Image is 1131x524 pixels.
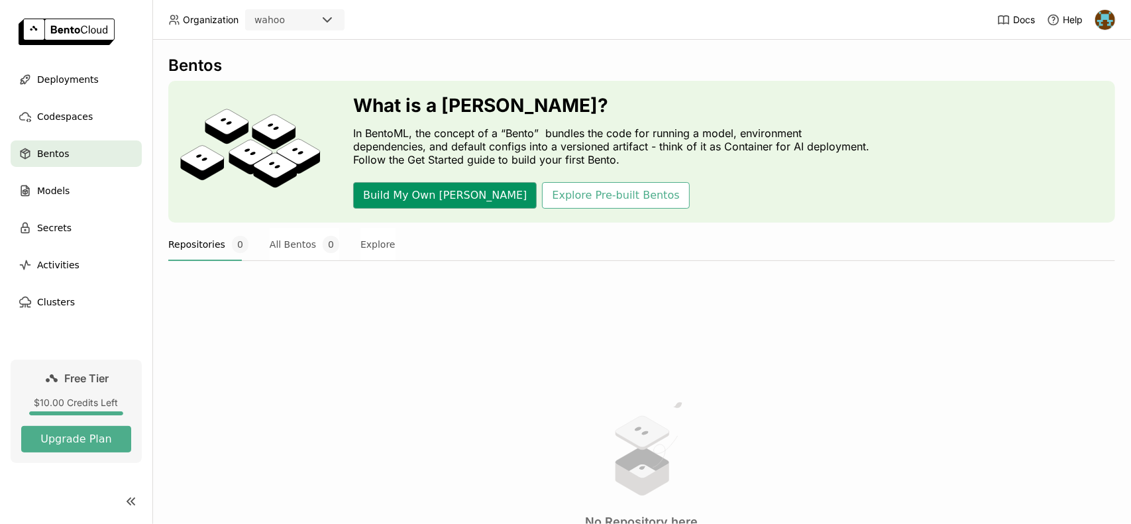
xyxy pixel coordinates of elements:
[37,109,93,125] span: Codespaces
[11,178,142,204] a: Models
[11,252,142,278] a: Activities
[11,103,142,130] a: Codespaces
[232,236,248,253] span: 0
[353,182,537,209] button: Build My Own [PERSON_NAME]
[1047,13,1083,26] div: Help
[592,399,692,499] img: no results
[254,13,285,26] div: wahoo
[11,289,142,315] a: Clusters
[37,294,75,310] span: Clusters
[37,220,72,236] span: Secrets
[11,215,142,241] a: Secrets
[65,372,109,385] span: Free Tier
[21,426,131,452] button: Upgrade Plan
[353,127,877,166] p: In BentoML, the concept of a “Bento” bundles the code for running a model, environment dependenci...
[37,257,80,273] span: Activities
[19,19,115,45] img: logo
[542,182,689,209] button: Explore Pre-built Bentos
[37,72,99,87] span: Deployments
[21,397,131,409] div: $10.00 Credits Left
[360,228,396,261] button: Explore
[1013,14,1035,26] span: Docs
[353,95,877,116] h3: What is a [PERSON_NAME]?
[1063,14,1083,26] span: Help
[11,66,142,93] a: Deployments
[183,14,239,26] span: Organization
[37,183,70,199] span: Models
[997,13,1035,26] a: Docs
[168,228,248,261] button: Repositories
[270,228,339,261] button: All Bentos
[286,14,288,27] input: Selected wahoo.
[179,108,321,195] img: cover onboarding
[11,360,142,463] a: Free Tier$10.00 Credits LeftUpgrade Plan
[11,140,142,167] a: Bentos
[323,236,339,253] span: 0
[1095,10,1115,30] img: Nikolai Chirkov
[37,146,69,162] span: Bentos
[168,56,1115,76] div: Bentos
